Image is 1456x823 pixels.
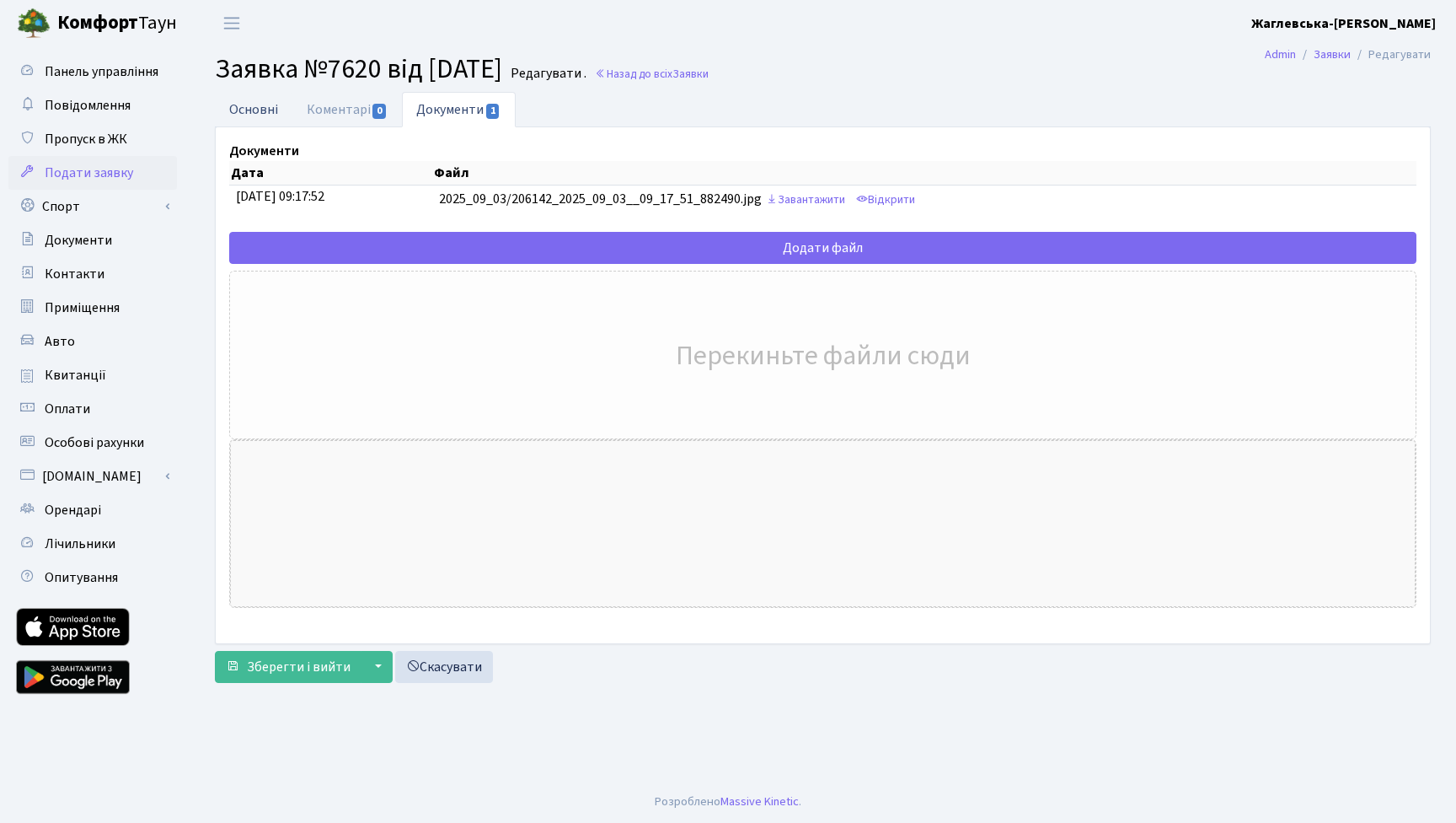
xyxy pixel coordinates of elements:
[852,187,919,213] a: Відкрити
[8,358,177,392] a: Квитанції
[8,460,177,493] a: [DOMAIN_NAME]
[507,66,586,82] small: Редагувати .
[432,186,1416,216] td: 2025_09_03/206142_2025_09_03__09_17_51_882490.jpg
[45,400,90,418] span: Оплати
[45,501,101,519] span: Орендарі
[8,223,177,257] a: Документи
[45,535,115,553] span: Лічильники
[17,7,51,40] img: logo.png
[395,651,493,683] a: Скасувати
[45,433,144,452] span: Особові рахунки
[8,257,177,291] a: Контакти
[45,130,127,148] span: Пропуск в ЖК
[45,62,158,81] span: Панель управління
[215,50,502,89] span: Заявка №7620 від [DATE]
[247,658,351,676] span: Зберегти і вийти
[229,141,299,161] label: Документи
[1251,14,1436,33] b: Жаглевська-[PERSON_NAME]
[45,96,131,115] span: Повідомлення
[8,89,177,122] a: Повідомлення
[762,187,849,213] a: Завантажити
[486,104,500,119] span: 1
[402,92,515,127] a: Документи
[229,232,1416,264] div: Додати файл
[45,265,104,283] span: Контакти
[372,104,386,119] span: 0
[45,231,112,250] span: Документи
[215,651,361,683] button: Зберегти і вийти
[57,9,138,36] b: Комфорт
[8,291,177,325] a: Приміщення
[8,426,177,460] a: Особові рахунки
[8,122,177,156] a: Пропуск в ЖК
[292,92,402,127] a: Коментарі
[211,9,253,37] button: Переключити навігацію
[1251,13,1436,34] a: Жаглевська-[PERSON_NAME]
[45,568,118,587] span: Опитування
[8,325,177,358] a: Авто
[8,527,177,561] a: Лічильники
[45,164,133,182] span: Подати заявку
[1314,46,1351,63] a: Заявки
[8,55,177,89] a: Панель управління
[720,793,799,810] a: Massive Kinetic
[229,186,432,216] td: [DATE] 09:17:52
[595,66,709,82] a: Назад до всіхЗаявки
[8,156,177,190] a: Подати заявку
[229,161,432,186] th: Дата
[672,66,709,82] span: Заявки
[1351,46,1431,64] li: Редагувати
[215,92,292,126] a: Основні
[655,793,801,811] div: Розроблено .
[8,190,177,223] a: Спорт
[45,332,75,351] span: Авто
[57,9,177,38] span: Таун
[45,366,106,385] span: Квитанції
[8,392,177,426] a: Оплати
[1265,46,1296,63] a: Admin
[45,299,120,317] span: Приміщення
[8,493,177,527] a: Орендарі
[8,561,177,594] a: Опитування
[432,161,1416,186] th: Файл
[1239,37,1456,73] nav: breadcrumb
